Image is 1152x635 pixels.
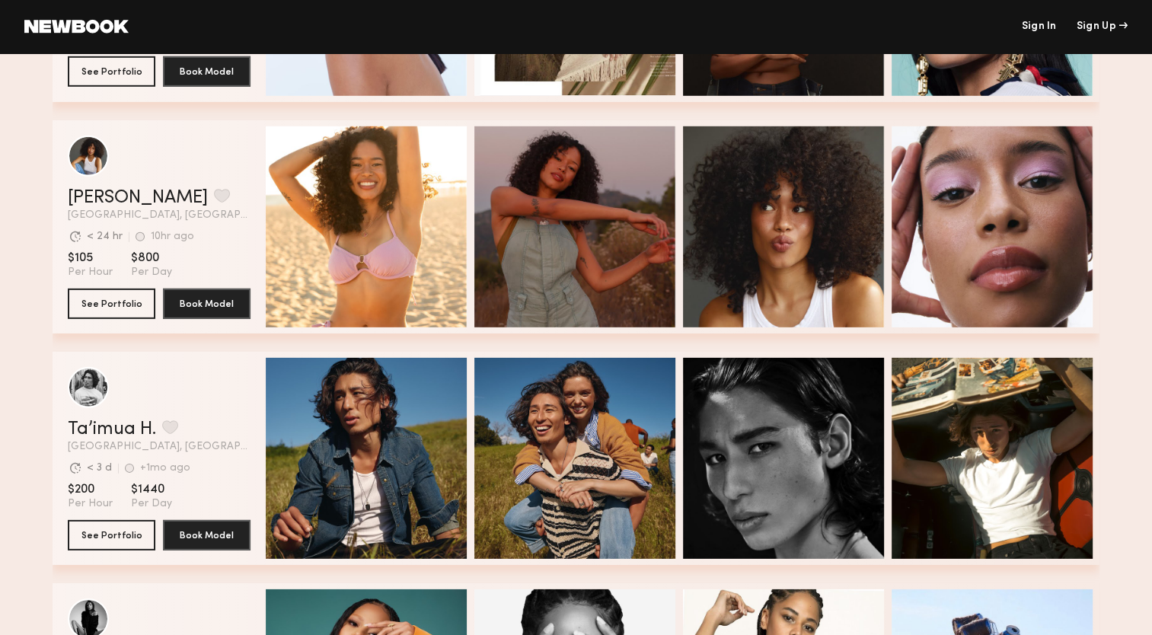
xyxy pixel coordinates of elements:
span: [GEOGRAPHIC_DATA], [GEOGRAPHIC_DATA] [68,210,251,221]
span: [GEOGRAPHIC_DATA], [GEOGRAPHIC_DATA] [68,442,251,452]
a: Ta’imua H. [68,420,156,439]
button: Book Model [163,520,251,550]
span: Per Hour [68,266,113,279]
span: Per Hour [68,497,113,511]
button: Book Model [163,289,251,319]
span: Per Day [131,266,172,279]
button: See Portfolio [68,289,155,319]
button: Book Model [163,56,251,87]
div: < 24 hr [87,231,123,242]
div: Sign Up [1077,21,1128,32]
span: $105 [68,250,113,266]
a: Sign In [1021,21,1056,32]
button: See Portfolio [68,520,155,550]
div: 10hr ago [151,231,194,242]
button: See Portfolio [68,56,155,87]
span: $1440 [131,482,172,497]
span: Per Day [131,497,172,511]
span: $800 [131,250,172,266]
span: $200 [68,482,113,497]
div: +1mo ago [140,463,190,474]
a: [PERSON_NAME] [68,189,208,207]
div: < 3 d [87,463,112,474]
